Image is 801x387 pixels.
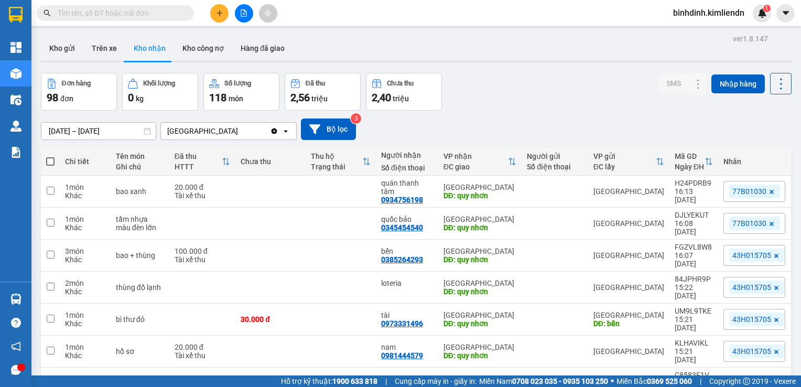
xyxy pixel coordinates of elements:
[479,375,608,387] span: Miền Nam
[366,73,442,111] button: Chưa thu2,40 triệu
[372,91,391,104] span: 2,40
[381,343,433,351] div: nam
[311,152,362,160] div: Thu hộ
[381,279,433,287] div: loteria
[675,219,713,236] div: 16:08 [DATE]
[216,9,223,17] span: plus
[10,42,21,53] img: dashboard-icon
[381,319,423,328] div: 0973331496
[593,347,664,356] div: [GEOGRAPHIC_DATA]
[658,74,689,93] button: SMS
[723,157,785,166] div: Nhãn
[128,91,134,104] span: 0
[175,351,231,360] div: Tài xế thu
[381,351,423,360] div: 0981444579
[65,287,105,296] div: Khác
[116,315,164,324] div: bì thư đỏ
[167,126,238,136] div: [GEOGRAPHIC_DATA]
[301,119,356,140] button: Bộ lọc
[675,275,713,283] div: 84JPHR9P
[733,33,768,45] div: ver 1.8.147
[393,94,409,103] span: triệu
[443,343,516,351] div: [GEOGRAPHIC_DATA]
[175,375,231,383] div: 50.000 đ
[675,371,713,379] div: C8583F1V
[9,7,23,23] img: logo-vxr
[675,251,713,268] div: 16:07 [DATE]
[443,183,516,191] div: [GEOGRAPHIC_DATA]
[11,318,21,328] span: question-circle
[65,319,105,328] div: Khác
[443,163,508,171] div: ĐC giao
[443,311,516,319] div: [GEOGRAPHIC_DATA]
[65,351,105,360] div: Khác
[616,375,692,387] span: Miền Bắc
[175,163,222,171] div: HTTT
[174,36,232,61] button: Kho công nợ
[65,279,105,287] div: 2 món
[65,215,105,223] div: 1 món
[381,247,433,255] div: bến
[175,247,231,255] div: 100.000 đ
[675,347,713,364] div: 15:21 [DATE]
[743,378,750,385] span: copyright
[83,36,125,61] button: Trên xe
[732,283,771,292] span: 43H015705
[512,377,608,385] strong: 0708 023 035 - 0935 103 250
[143,80,175,87] div: Khối lượng
[290,91,310,104] span: 2,56
[306,148,376,176] th: Toggle SortBy
[443,279,516,287] div: [GEOGRAPHIC_DATA]
[58,7,181,19] input: Tìm tên, số ĐT hoặc mã đơn
[136,94,144,103] span: kg
[763,5,771,12] sup: 1
[116,283,164,292] div: thùng đồ lạnh
[593,163,656,171] div: ĐC lấy
[65,247,105,255] div: 3 món
[306,80,325,87] div: Đã thu
[65,191,105,200] div: Khác
[210,4,229,23] button: plus
[175,255,231,264] div: Tài xế thu
[443,152,508,160] div: VP nhận
[711,74,765,93] button: Nhập hàng
[241,157,300,166] div: Chưa thu
[443,223,516,232] div: DĐ: quy nhơn
[675,315,713,332] div: 15:21 [DATE]
[10,94,21,105] img: warehouse-icon
[765,5,768,12] span: 1
[675,211,713,219] div: DJLYEKUT
[381,151,433,159] div: Người nhận
[669,148,718,176] th: Toggle SortBy
[443,287,516,296] div: DĐ: quy nhơn
[116,187,164,196] div: bao xanh
[65,343,105,351] div: 1 món
[235,4,253,23] button: file-add
[116,251,164,260] div: bao + thùng
[381,255,423,264] div: 0385264293
[675,179,713,187] div: H24PDRB9
[675,243,713,251] div: FGZVL8W8
[443,191,516,200] div: DĐ: quy nhơn
[10,147,21,158] img: solution-icon
[116,347,164,356] div: hồ sơ
[647,377,692,385] strong: 0369 525 060
[311,163,362,171] div: Trạng thái
[44,9,51,17] span: search
[700,375,701,387] span: |
[264,9,272,17] span: aim
[175,191,231,200] div: Tài xế thu
[282,127,290,135] svg: open
[588,148,669,176] th: Toggle SortBy
[116,163,164,171] div: Ghi chú
[116,215,164,232] div: tấm nhựa màu đèn lớn
[381,223,423,232] div: 0345454540
[239,126,240,136] input: Selected Bình Định.
[675,187,713,204] div: 16:13 [DATE]
[675,307,713,315] div: UM9L9TKE
[285,73,361,111] button: Đã thu2,56 triệu
[385,375,387,387] span: |
[776,4,795,23] button: caret-down
[593,311,664,319] div: [GEOGRAPHIC_DATA]
[240,9,247,17] span: file-add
